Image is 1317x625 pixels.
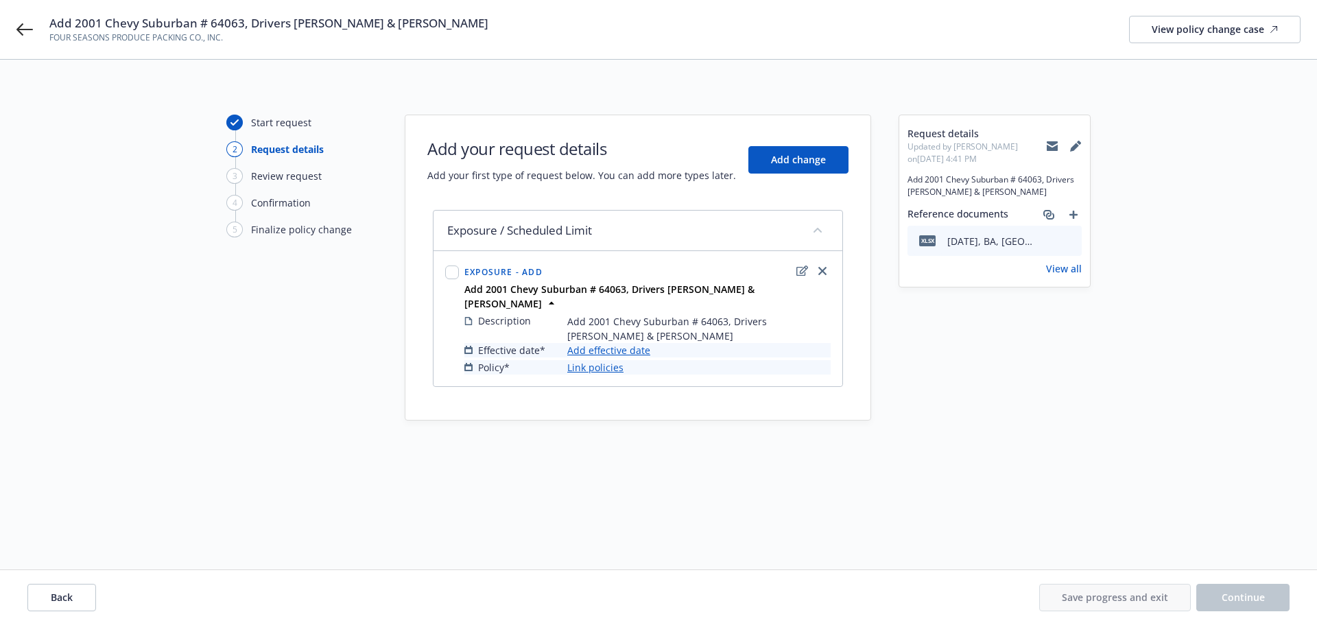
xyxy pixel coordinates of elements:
[919,235,936,246] span: xlsx
[464,283,755,310] strong: Add 2001 Chevy Suburban # 64063, Drivers [PERSON_NAME] & [PERSON_NAME]
[447,222,592,239] span: Exposure / Scheduled Limit
[49,15,488,32] span: Add 2001 Chevy Suburban # 64063, Drivers [PERSON_NAME] & [PERSON_NAME]
[226,222,243,237] div: 5
[464,266,543,278] span: Exposure - Add
[814,263,831,279] a: close
[251,115,311,130] div: Start request
[226,195,243,211] div: 4
[251,222,352,237] div: Finalize policy change
[1064,234,1076,248] button: preview file
[434,211,842,251] div: Exposure / Scheduled Limitcollapse content
[226,168,243,184] div: 3
[49,32,488,44] span: FOUR SEASONS PRODUCE PACKING CO., INC.
[748,146,849,174] button: Add change
[794,263,810,279] a: edit
[1046,261,1082,276] a: View all
[251,169,322,183] div: Review request
[1062,591,1168,604] span: Save progress and exit
[1065,207,1082,223] a: add
[1152,16,1278,43] div: View policy change case
[907,141,1046,165] span: Updated by [PERSON_NAME] on [DATE] 4:41 PM
[907,207,1008,223] span: Reference documents
[1196,584,1290,611] button: Continue
[1222,591,1265,604] span: Continue
[1129,16,1301,43] a: View policy change case
[251,196,311,210] div: Confirmation
[567,314,831,343] span: Add 2001 Chevy Suburban # 64063, Drivers [PERSON_NAME] & [PERSON_NAME]
[251,142,324,156] div: Request details
[567,360,624,375] a: Link policies
[427,137,736,160] h1: Add your request details
[907,126,1046,141] span: Request details
[478,360,510,375] span: Policy*
[907,174,1082,198] span: Add 2001 Chevy Suburban # 64063, Drivers [PERSON_NAME] & [PERSON_NAME]
[947,234,1036,248] div: [DATE], BA, [GEOGRAPHIC_DATA], Auto and Driver Schedule from Insured .xlsx
[771,153,826,166] span: Add change
[1042,234,1053,248] button: download file
[807,219,829,241] button: collapse content
[1039,584,1191,611] button: Save progress and exit
[51,591,73,604] span: Back
[478,343,545,357] span: Effective date*
[226,141,243,157] div: 2
[478,314,531,328] span: Description
[1041,207,1057,223] a: associate
[27,584,96,611] button: Back
[427,168,736,182] span: Add your first type of request below. You can add more types later.
[567,343,650,357] a: Add effective date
